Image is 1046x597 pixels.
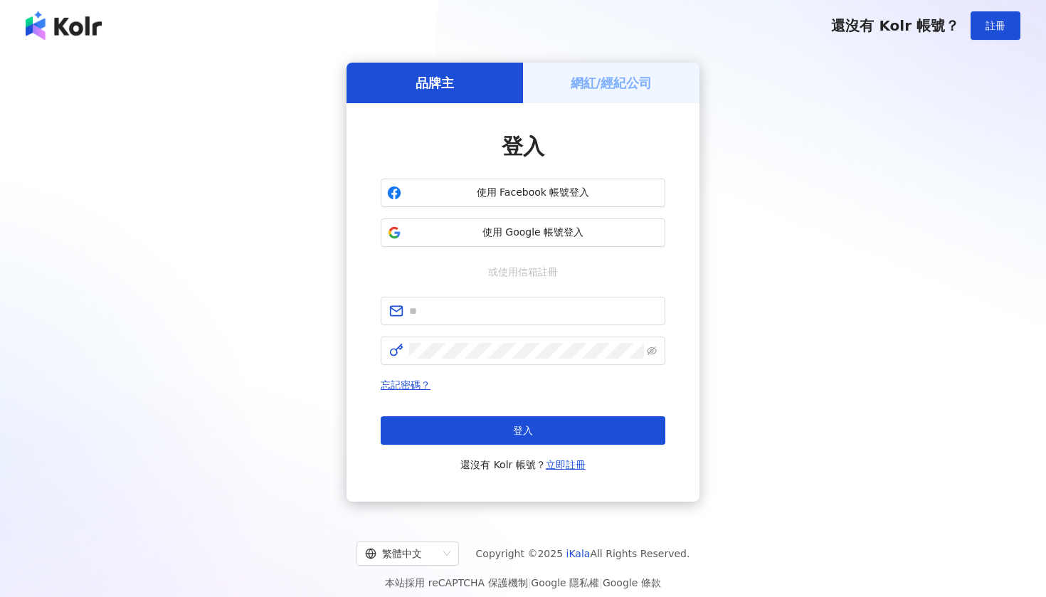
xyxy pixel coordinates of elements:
[381,416,665,445] button: 登入
[603,577,661,588] a: Google 條款
[986,20,1005,31] span: 註冊
[416,74,454,92] h5: 品牌主
[502,134,544,159] span: 登入
[528,577,532,588] span: |
[476,545,690,562] span: Copyright © 2025 All Rights Reserved.
[26,11,102,40] img: logo
[478,264,568,280] span: 或使用信箱註冊
[381,379,430,391] a: 忘記密碼？
[531,577,599,588] a: Google 隱私權
[407,186,659,200] span: 使用 Facebook 帳號登入
[381,218,665,247] button: 使用 Google 帳號登入
[513,425,533,436] span: 登入
[407,226,659,240] span: 使用 Google 帳號登入
[971,11,1020,40] button: 註冊
[566,548,591,559] a: iKala
[831,17,959,34] span: 還沒有 Kolr 帳號？
[460,456,586,473] span: 還沒有 Kolr 帳號？
[599,577,603,588] span: |
[381,179,665,207] button: 使用 Facebook 帳號登入
[546,459,586,470] a: 立即註冊
[385,574,660,591] span: 本站採用 reCAPTCHA 保護機制
[365,542,438,565] div: 繁體中文
[571,74,653,92] h5: 網紅/經紀公司
[647,346,657,356] span: eye-invisible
